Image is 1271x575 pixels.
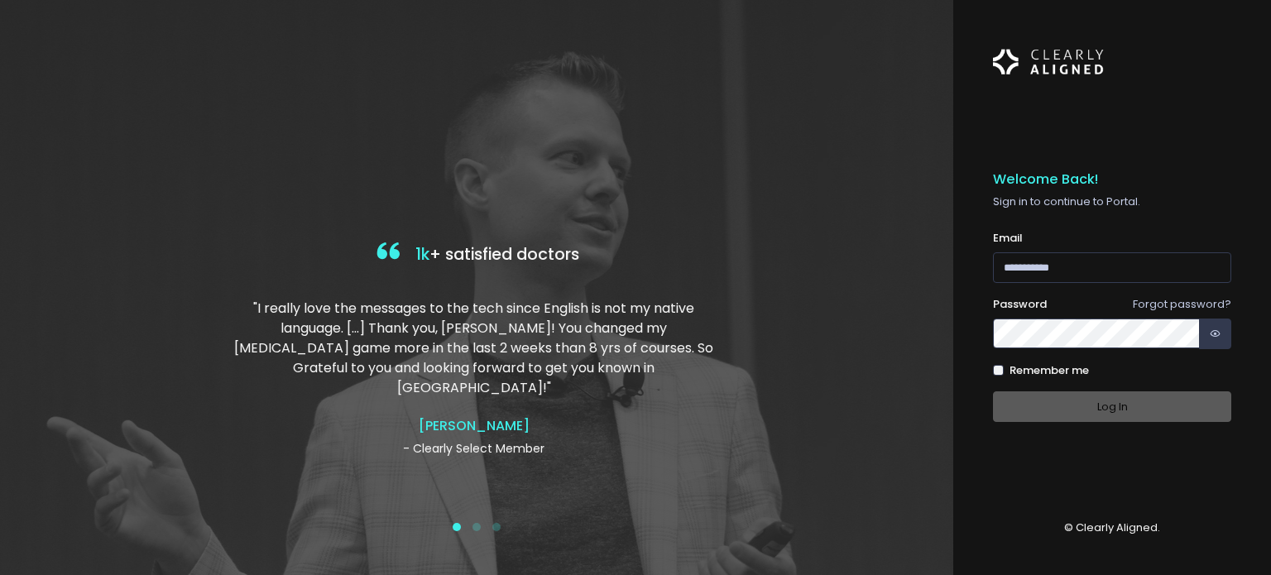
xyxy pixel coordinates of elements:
[226,299,722,398] p: "I really love the messages to the tech since English is not my native language. […] Thank you, [...
[993,194,1231,210] p: Sign in to continue to Portal.
[1010,362,1089,379] label: Remember me
[993,520,1231,536] p: © Clearly Aligned.
[226,238,727,272] h4: + satisfied doctors
[993,40,1104,84] img: Logo Horizontal
[226,440,722,458] p: - Clearly Select Member
[993,296,1047,313] label: Password
[993,171,1231,188] h5: Welcome Back!
[1133,296,1231,312] a: Forgot password?
[415,243,429,266] span: 1k
[993,230,1023,247] label: Email
[226,418,722,434] h4: [PERSON_NAME]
